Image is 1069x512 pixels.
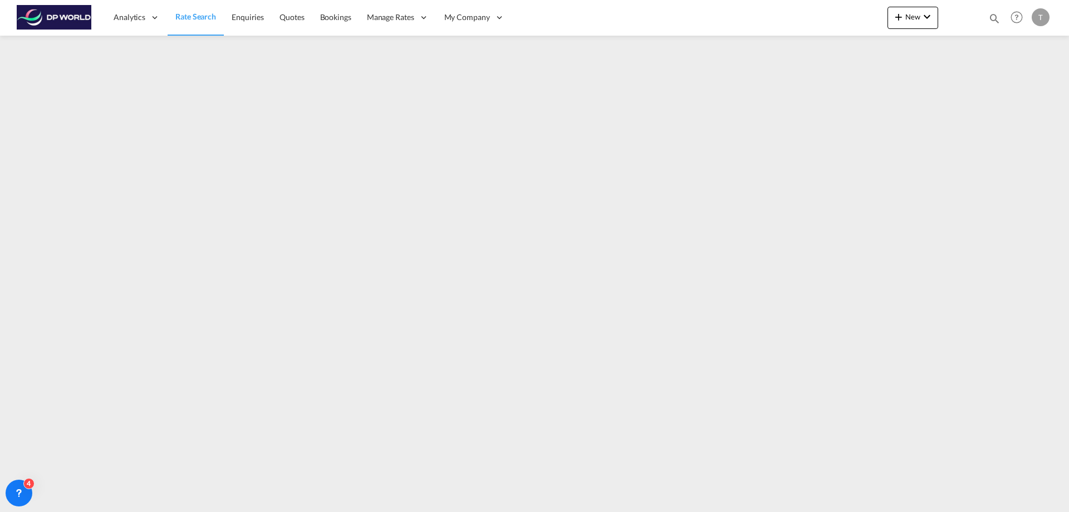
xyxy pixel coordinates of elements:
div: T [1032,8,1050,26]
button: icon-plus 400-fgNewicon-chevron-down [887,7,938,29]
md-icon: icon-chevron-down [920,10,934,23]
span: My Company [444,12,490,23]
span: Help [1007,8,1026,27]
span: New [892,12,934,21]
div: Help [1007,8,1032,28]
md-icon: icon-plus 400-fg [892,10,905,23]
span: Manage Rates [367,12,414,23]
div: icon-magnify [988,12,1001,29]
span: Analytics [114,12,145,23]
span: Bookings [320,12,351,22]
span: Quotes [279,12,304,22]
span: Rate Search [175,12,216,21]
img: c08ca190194411f088ed0f3ba295208c.png [17,5,92,30]
span: Enquiries [232,12,264,22]
md-icon: icon-magnify [988,12,1001,25]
